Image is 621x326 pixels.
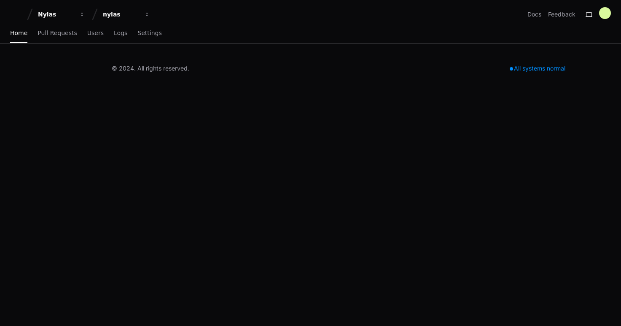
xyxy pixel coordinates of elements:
div: nylas [103,10,139,19]
a: Docs [527,10,541,19]
div: All systems normal [505,62,570,74]
a: Settings [137,24,161,43]
span: Logs [114,30,127,35]
a: Logs [114,24,127,43]
span: Settings [137,30,161,35]
button: nylas [99,7,153,22]
div: Nylas [38,10,74,19]
button: Feedback [548,10,575,19]
a: Users [87,24,104,43]
span: Pull Requests [38,30,77,35]
button: Nylas [35,7,89,22]
a: Home [10,24,27,43]
span: Home [10,30,27,35]
div: © 2024. All rights reserved. [112,64,189,73]
a: Pull Requests [38,24,77,43]
span: Users [87,30,104,35]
